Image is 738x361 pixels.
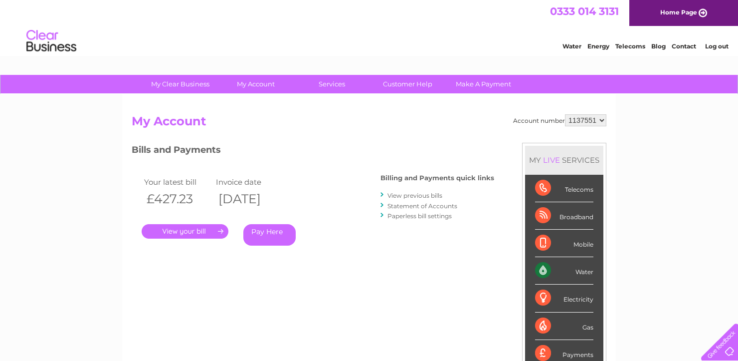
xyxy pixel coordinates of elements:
[132,114,606,133] h2: My Account
[134,5,605,48] div: Clear Business is a trading name of Verastar Limited (registered in [GEOGRAPHIC_DATA] No. 3667643...
[535,313,593,340] div: Gas
[139,75,221,93] a: My Clear Business
[705,42,729,50] a: Log out
[142,224,228,239] a: .
[442,75,525,93] a: Make A Payment
[243,224,296,246] a: Pay Here
[541,155,562,165] div: LIVE
[380,174,494,182] h4: Billing and Payments quick links
[672,42,696,50] a: Contact
[387,212,452,220] a: Paperless bill settings
[215,75,297,93] a: My Account
[142,189,213,209] th: £427.23
[651,42,666,50] a: Blog
[367,75,449,93] a: Customer Help
[535,175,593,202] div: Telecoms
[525,146,603,174] div: MY SERVICES
[535,285,593,312] div: Electricity
[213,189,285,209] th: [DATE]
[513,114,606,126] div: Account number
[26,26,77,56] img: logo.png
[291,75,373,93] a: Services
[562,42,581,50] a: Water
[387,202,457,210] a: Statement of Accounts
[535,202,593,230] div: Broadband
[615,42,645,50] a: Telecoms
[535,257,593,285] div: Water
[142,175,213,189] td: Your latest bill
[535,230,593,257] div: Mobile
[132,143,494,160] h3: Bills and Payments
[387,192,442,199] a: View previous bills
[213,175,285,189] td: Invoice date
[550,5,619,17] a: 0333 014 3131
[587,42,609,50] a: Energy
